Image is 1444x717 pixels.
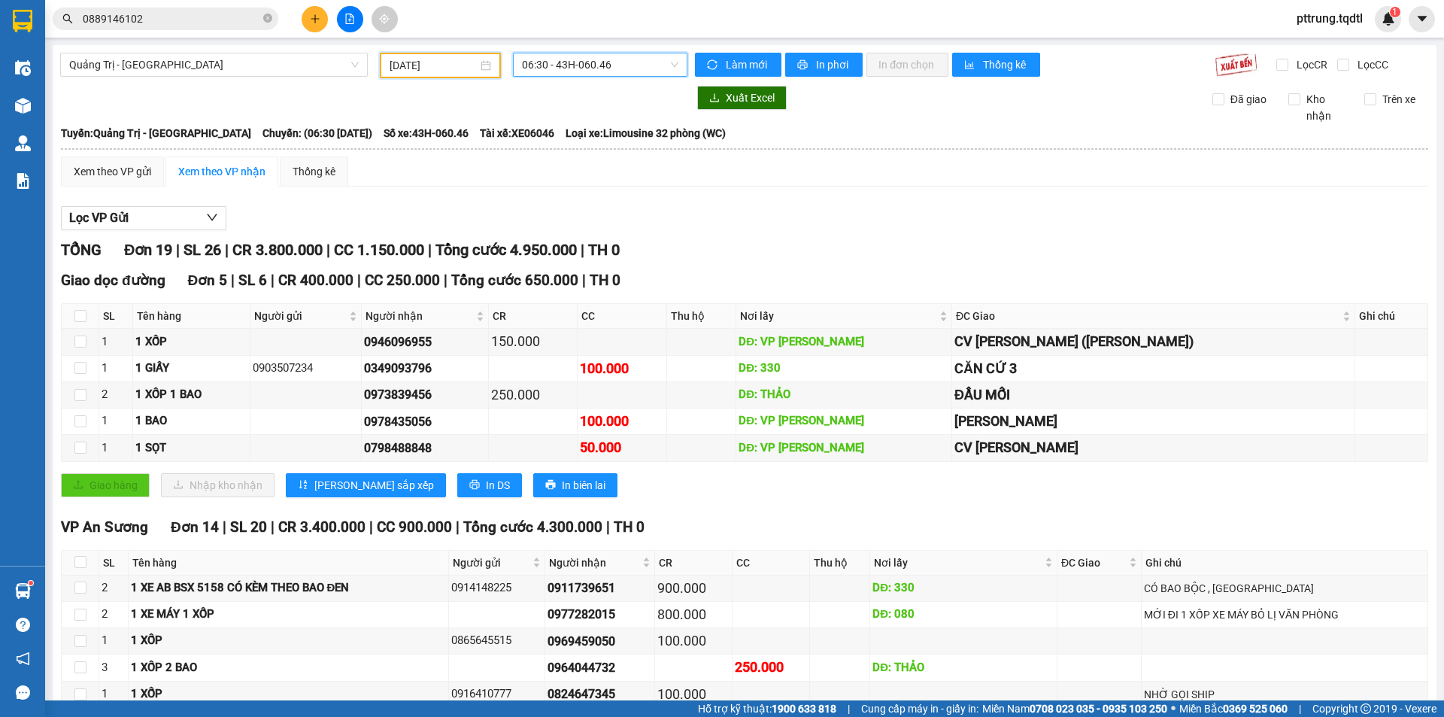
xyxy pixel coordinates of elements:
span: TH 0 [590,272,620,289]
div: 0798488848 [364,439,485,457]
span: Tổng cước 4.950.000 [435,241,577,259]
span: Đã giao [1224,91,1273,108]
div: DĐ: VP [PERSON_NAME] [739,439,949,457]
div: 1 XỐP [131,685,446,703]
button: printerIn biên lai [533,473,617,497]
span: download [709,93,720,105]
div: 0914148225 [451,579,543,597]
div: 1 SỌT [135,439,248,457]
img: warehouse-icon [15,98,31,114]
div: CV [PERSON_NAME] ([PERSON_NAME]) [954,331,1352,352]
span: Đơn 19 [124,241,172,259]
span: SL 6 [238,272,267,289]
strong: 1900 633 818 [772,703,836,715]
span: notification [16,652,30,666]
img: 9k= [1215,53,1257,77]
span: plus [310,14,320,24]
div: 1 XỐP [131,632,446,650]
span: CC 250.000 [365,272,440,289]
div: 1 GIẤY [135,360,248,378]
span: | [581,241,584,259]
div: 100.000 [657,630,730,652]
div: [PERSON_NAME] [954,411,1352,432]
div: 100.000 [657,684,730,705]
div: 0349093796 [364,359,485,378]
div: DĐ: 330 [872,579,1054,597]
span: CR 3.400.000 [278,518,366,536]
th: SL [99,551,129,576]
div: DĐ: VP [PERSON_NAME] [739,333,949,351]
span: ĐC Giao [956,308,1339,324]
div: 1 BAO [135,412,248,430]
input: Tìm tên, số ĐT hoặc mã đơn [83,11,260,27]
div: NHỜ GỌI SHIP [1144,686,1425,703]
div: 3 [102,659,126,677]
span: In phơi [816,56,851,73]
span: Quảng Trị - Sài Gòn [69,53,359,76]
span: close-circle [263,12,272,26]
div: 100.000 [580,411,664,432]
span: | [606,518,610,536]
span: TỔNG [61,241,102,259]
div: 800.000 [657,604,730,625]
th: Tên hàng [129,551,449,576]
span: Kho nhận [1300,91,1353,124]
button: bar-chartThống kê [952,53,1040,77]
span: Tổng cước 4.300.000 [463,518,602,536]
div: 0824647345 [548,685,652,703]
button: Lọc VP Gửi [61,206,226,230]
span: Chuyến: (06:30 [DATE]) [262,125,372,141]
input: 11/09/2025 [390,57,478,74]
div: CÓ BAO BỘC , [GEOGRAPHIC_DATA] [1144,580,1425,597]
img: solution-icon [15,173,31,189]
span: sync [707,59,720,71]
span: Nơi lấy [874,554,1042,571]
span: Cung cấp máy in - giấy in: [861,700,978,717]
span: Hỗ trợ kỹ thuật: [698,700,836,717]
div: ĐẦU MỐI [954,384,1352,406]
th: Ghi chú [1142,551,1428,576]
div: 150.000 [491,331,575,352]
th: CC [733,551,810,576]
div: 1 XỐP [135,333,248,351]
div: 1 [102,360,130,378]
span: caret-down [1415,12,1429,26]
span: Lọc CC [1351,56,1391,73]
span: | [369,518,373,536]
span: printer [469,479,480,491]
span: aim [379,14,390,24]
span: file-add [344,14,355,24]
div: 250.000 [735,657,807,678]
span: CC 1.150.000 [334,241,424,259]
button: file-add [337,6,363,32]
span: In biên lai [562,477,605,494]
span: | [225,241,229,259]
b: Tuyến: Quảng Trị - [GEOGRAPHIC_DATA] [61,127,251,139]
div: Xem theo VP gửi [74,163,151,180]
span: copyright [1361,703,1371,714]
span: Người nhận [549,554,639,571]
div: 1 [102,685,126,703]
div: DĐ: 330 [739,360,949,378]
div: 1 XE MÁY 1 XỐP [131,606,446,624]
span: printer [797,59,810,71]
span: CR 3.800.000 [232,241,323,259]
span: ⚪️ [1171,706,1176,712]
span: bar-chart [964,59,977,71]
span: ĐC Giao [1061,554,1126,571]
div: 1 [102,333,130,351]
div: 1 [102,632,126,650]
img: icon-new-feature [1382,12,1395,26]
span: CC 900.000 [377,518,452,536]
span: close-circle [263,14,272,23]
div: 0973839456 [364,385,485,404]
span: question-circle [16,618,30,632]
button: downloadNhập kho nhận [161,473,275,497]
div: 0978435056 [364,412,485,431]
span: | [1299,700,1301,717]
th: Tên hàng [133,304,251,329]
div: DĐ: THẢO [872,659,1054,677]
span: Miền Bắc [1179,700,1288,717]
span: down [206,211,218,223]
div: 1 XỐP 2 BAO [131,659,446,677]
